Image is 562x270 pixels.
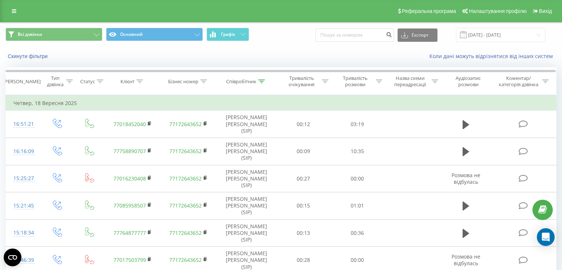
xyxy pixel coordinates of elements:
[6,96,556,111] td: Четвер, 18 Вересня 2025
[452,253,480,267] span: Розмова не відбулась
[277,111,330,138] td: 00:12
[113,202,146,209] a: 77085958507
[452,172,480,185] span: Розмова не відбулась
[497,75,540,88] div: Коментар/категорія дзвінка
[391,75,430,88] div: Назва схеми переадресації
[221,32,235,37] span: Графік
[169,202,202,209] a: 77172643652
[169,121,202,128] a: 77172643652
[13,226,33,240] div: 15:18:34
[447,75,490,88] div: Аудіозапис розмови
[277,165,330,192] td: 00:27
[13,171,33,186] div: 15:25:27
[169,148,202,155] a: 77172643652
[277,138,330,165] td: 00:09
[330,111,384,138] td: 03:19
[169,229,202,236] a: 77172643652
[4,249,21,266] button: Open CMP widget
[113,148,146,155] a: 77758890707
[6,53,51,60] button: Скинути фільтри
[168,78,198,85] div: Бізнес номер
[113,229,146,236] a: 77764877777
[113,175,146,182] a: 77016230408
[330,165,384,192] td: 00:00
[330,138,384,165] td: 10:35
[398,28,437,42] button: Експорт
[429,53,556,60] a: Коли дані можуть відрізнятися вiд інших систем
[13,199,33,213] div: 15:21:45
[80,78,95,85] div: Статус
[539,8,552,14] span: Вихід
[3,78,41,85] div: [PERSON_NAME]
[18,31,42,37] span: Всі дзвінки
[6,28,102,41] button: Всі дзвінки
[113,121,146,128] a: 77018452040
[217,192,277,220] td: [PERSON_NAME] [PERSON_NAME] (SIP)
[113,256,146,263] a: 77017503799
[537,228,555,246] div: Open Intercom Messenger
[226,78,256,85] div: Співробітник
[13,253,33,267] div: 14:46:39
[316,28,394,42] input: Пошук за номером
[13,117,33,131] div: 16:51:21
[469,8,527,14] span: Налаштування профілю
[330,219,384,247] td: 00:36
[277,219,330,247] td: 00:13
[402,8,456,14] span: Реферальна програма
[330,192,384,220] td: 01:01
[120,78,134,85] div: Клієнт
[106,28,203,41] button: Основний
[169,175,202,182] a: 77172643652
[13,144,33,159] div: 16:16:09
[47,75,64,88] div: Тип дзвінка
[217,219,277,247] td: [PERSON_NAME] [PERSON_NAME] (SIP)
[217,111,277,138] td: [PERSON_NAME] [PERSON_NAME] (SIP)
[217,165,277,192] td: [PERSON_NAME] [PERSON_NAME] (SIP)
[283,75,320,88] div: Тривалість очікування
[169,256,202,263] a: 77172643652
[217,138,277,165] td: [PERSON_NAME] [PERSON_NAME] (SIP)
[207,28,249,41] button: Графік
[277,192,330,220] td: 00:15
[337,75,374,88] div: Тривалість розмови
